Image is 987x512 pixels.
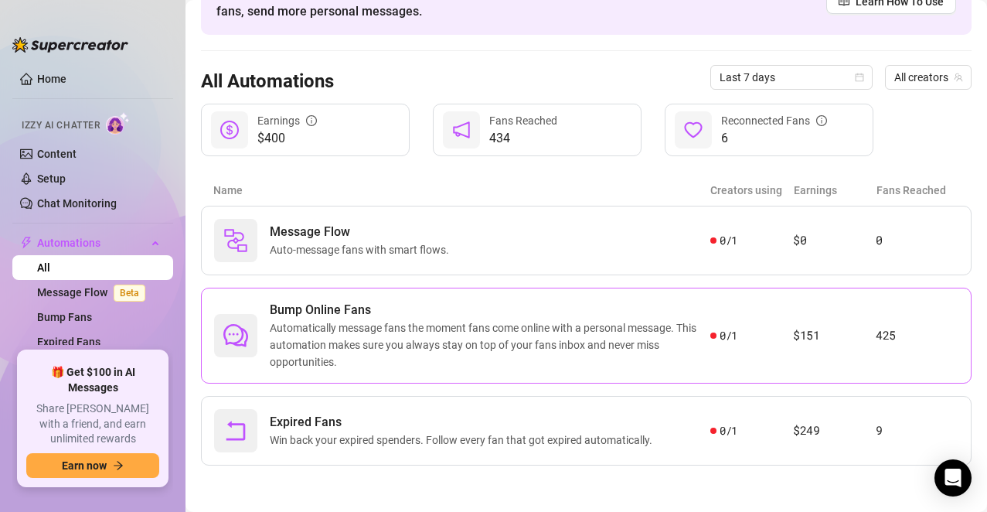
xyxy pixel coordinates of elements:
span: Earn now [62,459,107,472]
span: All creators [894,66,962,89]
span: thunderbolt [20,237,32,249]
img: AI Chatter [106,112,130,135]
span: heart [684,121,703,139]
span: Expired Fans [270,413,659,432]
article: $151 [793,326,876,345]
a: Message FlowBeta [37,286,151,299]
span: 0 / 1 [720,422,737,439]
article: Earnings [794,182,876,199]
span: 🎁 Get $100 in AI Messages [26,365,159,395]
a: Home [37,73,66,85]
span: 434 [489,129,557,148]
span: calendar [855,73,864,82]
span: Bump Online Fans [270,301,710,319]
div: Reconnected Fans [721,112,827,129]
span: $400 [257,129,317,148]
span: Beta [114,285,145,302]
span: notification [452,121,471,139]
span: arrow-right [113,460,124,471]
article: 425 [876,326,958,345]
span: Fans Reached [489,114,557,127]
span: 0 / 1 [720,232,737,249]
article: 0 [876,231,958,250]
a: Setup [37,172,66,185]
span: Auto-message fans with smart flows. [270,241,455,258]
span: Share [PERSON_NAME] with a friend, and earn unlimited rewards [26,401,159,447]
article: $249 [793,422,876,440]
span: 6 [721,129,827,148]
article: Name [213,182,710,199]
a: Content [37,148,77,160]
span: dollar [220,121,239,139]
a: All [37,261,50,274]
span: Win back your expired spenders. Follow every fan that got expired automatically. [270,432,659,449]
span: info-circle [816,115,827,126]
article: Creators using [710,182,793,199]
img: svg%3e [223,228,248,253]
a: Expired Fans [37,336,100,348]
article: 9 [876,422,958,440]
img: logo-BBDzfeDw.svg [12,37,128,53]
a: Chat Monitoring [37,197,117,210]
span: Automations [37,230,147,255]
span: Last 7 days [720,66,863,89]
span: info-circle [306,115,317,126]
span: Automatically message fans the moment fans come online with a personal message. This automation m... [270,319,710,370]
span: team [954,73,963,82]
span: comment [223,323,248,348]
article: Fans Reached [876,182,959,199]
article: $0 [793,231,876,250]
h3: All Automations [201,70,334,94]
span: Message Flow [270,223,455,241]
button: Earn nowarrow-right [26,453,159,478]
span: 0 / 1 [720,327,737,344]
span: rollback [223,418,248,443]
div: Open Intercom Messenger [934,459,972,497]
a: Bump Fans [37,311,92,323]
div: Earnings [257,112,317,129]
span: Izzy AI Chatter [22,118,100,133]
